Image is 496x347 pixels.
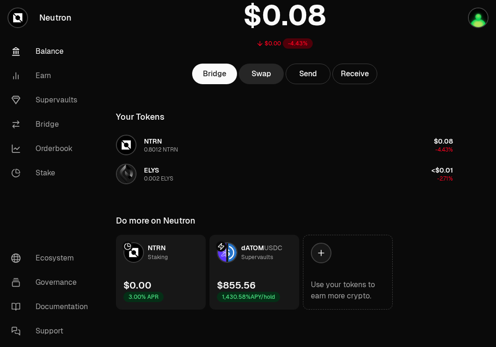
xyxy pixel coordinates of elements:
[148,244,165,252] span: NTRN
[4,295,101,319] a: Documentation
[283,38,313,49] div: -4.43%
[286,64,331,84] button: Send
[265,40,281,47] div: $0.00
[124,243,143,262] img: NTRN Logo
[144,175,173,182] div: 0.002 ELYS
[431,166,453,174] span: <$0.01
[4,161,101,185] a: Stake
[123,279,151,292] div: $0.00
[192,64,237,84] a: Bridge
[435,146,453,153] span: -4.43%
[4,319,101,343] a: Support
[469,8,488,27] img: Atom Staking
[110,160,459,188] button: ELYS LogoELYS0.002 ELYS<$0.01-2.71%
[332,64,377,84] button: Receive
[217,292,280,302] div: 1,430.58% APY/hold
[239,64,284,84] a: Swap
[218,243,226,262] img: dATOM Logo
[264,244,282,252] span: USDC
[228,243,237,262] img: USDC Logo
[123,292,164,302] div: 3.00% APR
[4,137,101,161] a: Orderbook
[4,64,101,88] a: Earn
[4,39,101,64] a: Balance
[144,166,159,174] span: ELYS
[116,214,195,227] div: Do more on Neutron
[4,88,101,112] a: Supervaults
[116,235,206,310] a: NTRN LogoNTRNStaking$0.003.00% APR
[148,253,168,262] div: Staking
[434,137,453,145] span: $0.08
[311,279,385,302] div: Use your tokens to earn more crypto.
[4,112,101,137] a: Bridge
[117,165,136,183] img: ELYS Logo
[144,146,178,153] div: 0.8012 NTRN
[303,235,393,310] a: Use your tokens to earn more crypto.
[110,131,459,159] button: NTRN LogoNTRN0.8012 NTRN$0.08-4.43%
[217,279,256,292] div: $855.56
[4,246,101,270] a: Ecosystem
[241,253,273,262] div: Supervaults
[116,110,165,123] div: Your Tokens
[209,235,299,310] a: dATOM LogoUSDC LogodATOMUSDCSupervaults$855.561,430.58%APY/hold
[4,270,101,295] a: Governance
[437,175,453,182] span: -2.71%
[241,244,264,252] span: dATOM
[144,137,162,145] span: NTRN
[117,136,136,154] img: NTRN Logo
